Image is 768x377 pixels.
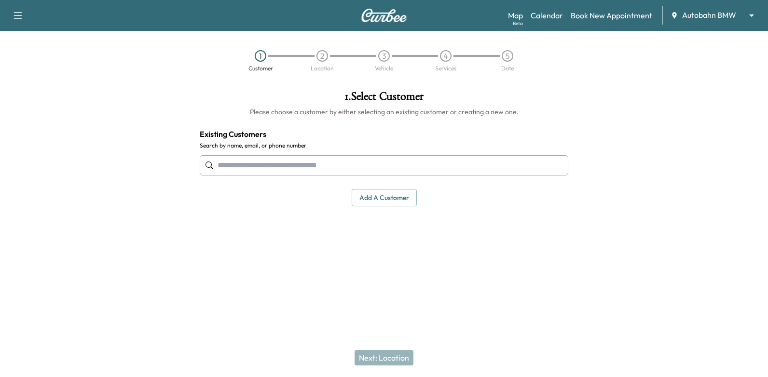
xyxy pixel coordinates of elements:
[200,128,568,140] h4: Existing Customers
[361,9,407,22] img: Curbee Logo
[200,107,568,117] h6: Please choose a customer by either selecting an existing customer or creating a new one.
[255,50,266,62] div: 1
[502,50,513,62] div: 5
[440,50,452,62] div: 4
[200,142,568,149] label: Search by name, email, or phone number
[508,10,523,21] a: MapBeta
[501,66,514,71] div: Date
[682,10,736,21] span: Autobahn BMW
[513,20,523,27] div: Beta
[378,50,390,62] div: 3
[375,66,393,71] div: Vehicle
[316,50,328,62] div: 2
[435,66,456,71] div: Services
[200,91,568,107] h1: 1 . Select Customer
[248,66,273,71] div: Customer
[311,66,334,71] div: Location
[571,10,652,21] a: Book New Appointment
[352,189,417,207] button: Add a customer
[531,10,563,21] a: Calendar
